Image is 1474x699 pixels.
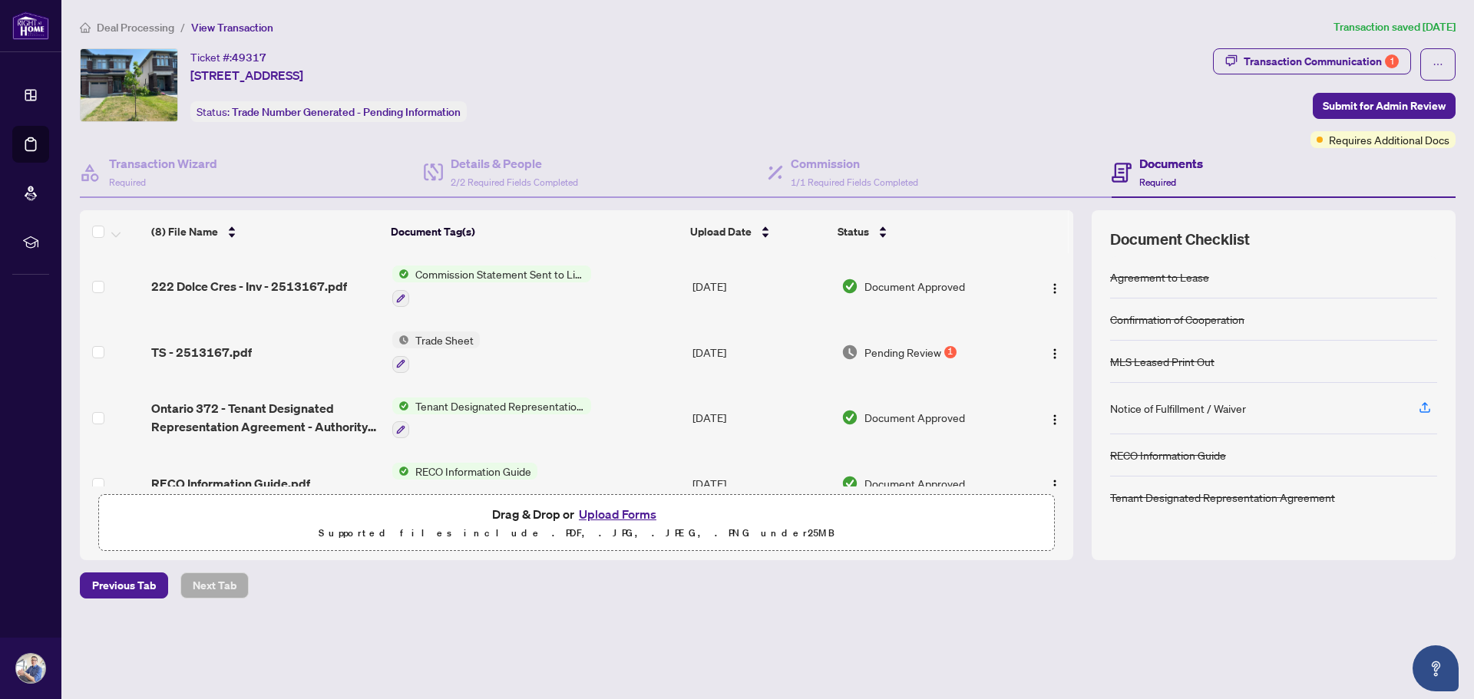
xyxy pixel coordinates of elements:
button: Logo [1043,405,1067,430]
button: Logo [1043,340,1067,364]
th: (8) File Name [145,210,385,253]
span: RECO Information Guide [409,463,537,480]
img: Logo [1049,414,1061,426]
img: Logo [1049,282,1061,295]
div: Ticket #: [190,48,266,66]
img: Profile Icon [16,654,45,683]
button: Status IconCommission Statement Sent to Listing Brokerage [392,265,591,307]
img: Document Status [841,475,858,492]
img: Logo [1049,348,1061,360]
div: MLS Leased Print Out [1110,353,1215,370]
img: logo [12,12,49,40]
td: [DATE] [686,253,835,319]
span: 1/1 Required Fields Completed [791,176,918,188]
span: Ontario 372 - Tenant Designated Representation Agreement - Authority for Lease or Purchase.pdf [151,399,379,436]
p: Supported files include .PDF, .JPG, .JPEG, .PNG under 25 MB [108,524,1045,542]
h4: Details & People [451,154,578,173]
span: Submit for Admin Review [1323,94,1446,118]
th: Status [831,210,1016,253]
h4: Documents [1139,154,1203,173]
button: Transaction Communication1 [1213,48,1411,74]
button: Previous Tab [80,572,168,598]
button: Submit for Admin Review [1313,93,1456,119]
span: ellipsis [1433,59,1443,70]
article: Transaction saved [DATE] [1334,18,1456,36]
span: Document Approved [864,409,965,426]
span: RECO Information Guide.pdf [151,474,310,493]
button: Upload Forms [574,504,661,524]
img: Document Status [841,409,858,426]
button: Open asap [1413,645,1459,691]
div: 1 [1385,54,1399,68]
span: Tenant Designated Representation Agreement [409,397,591,414]
span: Deal Processing [97,21,174,35]
div: Confirmation of Cooperation [1110,311,1244,328]
div: 1 [944,346,957,358]
img: Document Status [841,278,858,295]
img: Logo [1049,479,1061,491]
th: Upload Date [684,210,832,253]
span: Requires Additional Docs [1329,131,1449,148]
button: Status IconRECO Information Guide [392,463,537,504]
span: (8) File Name [151,223,218,240]
span: Document Checklist [1110,229,1250,250]
td: [DATE] [686,319,835,385]
span: TS - 2513167.pdf [151,343,252,361]
div: Notice of Fulfillment / Waiver [1110,400,1246,417]
span: Trade Sheet [409,331,480,348]
button: Status IconTenant Designated Representation Agreement [392,397,591,439]
img: Status Icon [392,397,409,414]
img: Document Status [841,344,858,361]
img: Status Icon [392,265,409,282]
span: Status [838,223,869,240]
span: Required [109,176,146,188]
span: Document Approved [864,278,965,295]
li: / [180,18,185,36]
span: Previous Tab [92,573,156,598]
h4: Commission [791,154,918,173]
div: Status: [190,101,467,122]
div: Transaction Communication [1244,49,1399,74]
span: Trade Number Generated - Pending Information [232,105,461,119]
span: Drag & Drop orUpload FormsSupported files include .PDF, .JPG, .JPEG, .PNG under25MB [99,495,1054,552]
span: View Transaction [191,21,273,35]
td: [DATE] [686,450,835,516]
span: Pending Review [864,344,941,361]
button: Next Tab [180,572,249,598]
span: home [80,22,91,33]
img: IMG-X12346057_1.jpg [81,49,177,121]
div: Agreement to Lease [1110,269,1209,285]
button: Logo [1043,274,1067,298]
span: [STREET_ADDRESS] [190,66,303,84]
h4: Transaction Wizard [109,154,217,173]
span: 2/2 Required Fields Completed [451,176,578,188]
td: [DATE] [686,385,835,451]
div: RECO Information Guide [1110,447,1226,463]
span: Drag & Drop or [492,504,661,524]
img: Status Icon [392,463,409,480]
img: Status Icon [392,331,409,348]
span: Required [1139,176,1176,188]
button: Logo [1043,471,1067,496]
span: Upload Date [690,223,752,240]
button: Status IconTrade Sheet [392,331,480,373]
span: Document Approved [864,475,965,492]
span: Commission Statement Sent to Listing Brokerage [409,265,591,282]
span: 49317 [232,51,266,64]
div: Tenant Designated Representation Agreement [1110,489,1335,506]
th: Document Tag(s) [385,210,684,253]
span: 222 Dolce Cres - Inv - 2513167.pdf [151,277,347,295]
